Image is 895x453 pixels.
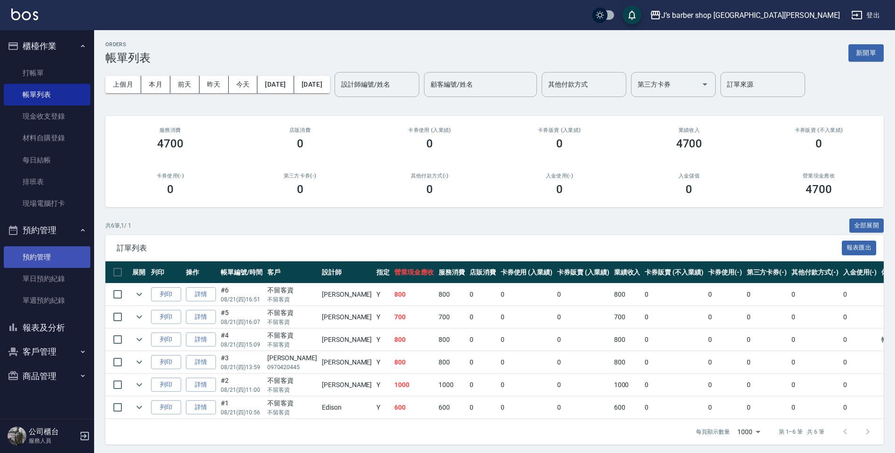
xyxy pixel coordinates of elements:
[186,332,216,347] a: 詳情
[841,374,879,396] td: 0
[555,329,612,351] td: 0
[117,173,224,179] h2: 卡券使用(-)
[320,261,374,283] th: 設計師
[392,283,436,306] td: 800
[186,378,216,392] a: 詳情
[706,283,744,306] td: 0
[4,340,90,364] button: 客戶管理
[221,408,263,417] p: 08/21 (四) 10:56
[612,329,643,351] td: 800
[436,396,467,419] td: 600
[105,221,131,230] p: 共 6 筆, 1 / 1
[151,310,181,324] button: 列印
[789,283,841,306] td: 0
[376,173,483,179] h2: 其他付款方式(-)
[642,351,705,373] td: 0
[4,246,90,268] a: 預約管理
[267,295,317,304] p: 不留客資
[612,283,643,306] td: 800
[105,51,151,65] h3: 帳單列表
[376,127,483,133] h2: 卡券使用 (入業績)
[848,48,884,57] a: 新開單
[436,351,467,373] td: 800
[392,374,436,396] td: 1000
[229,76,258,93] button: 今天
[841,351,879,373] td: 0
[612,374,643,396] td: 1000
[374,329,392,351] td: Y
[498,374,555,396] td: 0
[636,127,743,133] h2: 業績收入
[744,306,790,328] td: 0
[8,427,26,445] img: Person
[789,261,841,283] th: 其他付款方式(-)
[706,261,744,283] th: 卡券使用(-)
[642,329,705,351] td: 0
[265,261,320,283] th: 客戶
[29,437,77,445] p: 服務人員
[467,283,498,306] td: 0
[151,355,181,370] button: 列印
[320,351,374,373] td: [PERSON_NAME]
[4,364,90,388] button: 商品管理
[789,329,841,351] td: 0
[374,306,392,328] td: Y
[734,419,764,445] div: 1000
[4,218,90,243] button: 預約管理
[506,127,613,133] h2: 卡券販賣 (入業績)
[4,193,90,214] a: 現場電腦打卡
[151,400,181,415] button: 列印
[841,261,879,283] th: 入金使用(-)
[686,183,692,196] h3: 0
[498,261,555,283] th: 卡券使用 (入業績)
[436,329,467,351] td: 800
[498,396,555,419] td: 0
[765,127,872,133] h2: 卡券販賣 (不入業績)
[744,261,790,283] th: 第三方卡券(-)
[11,8,38,20] img: Logo
[4,149,90,171] a: 每日結帳
[555,351,612,373] td: 0
[612,261,643,283] th: 業績收入
[130,261,149,283] th: 展開
[267,340,317,349] p: 不留客資
[392,396,436,419] td: 600
[218,329,265,351] td: #4
[744,283,790,306] td: 0
[151,332,181,347] button: 列印
[297,183,304,196] h3: 0
[267,318,317,326] p: 不留客資
[257,76,294,93] button: [DATE]
[555,374,612,396] td: 0
[4,315,90,340] button: 報表及分析
[744,329,790,351] td: 0
[151,378,181,392] button: 列印
[555,396,612,419] td: 0
[392,351,436,373] td: 800
[294,76,330,93] button: [DATE]
[4,84,90,105] a: 帳單列表
[498,329,555,351] td: 0
[467,374,498,396] td: 0
[132,310,146,324] button: expand row
[498,351,555,373] td: 0
[157,137,184,150] h3: 4700
[320,374,374,396] td: [PERSON_NAME]
[789,374,841,396] td: 0
[320,396,374,419] td: Edison
[374,283,392,306] td: Y
[744,374,790,396] td: 0
[436,306,467,328] td: 700
[186,355,216,370] a: 詳情
[218,306,265,328] td: #5
[267,386,317,394] p: 不留客資
[467,306,498,328] td: 0
[642,306,705,328] td: 0
[132,287,146,301] button: expand row
[374,351,392,373] td: Y
[498,283,555,306] td: 0
[218,261,265,283] th: 帳單編號/時間
[132,378,146,392] button: expand row
[612,306,643,328] td: 700
[105,41,151,48] h2: ORDERS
